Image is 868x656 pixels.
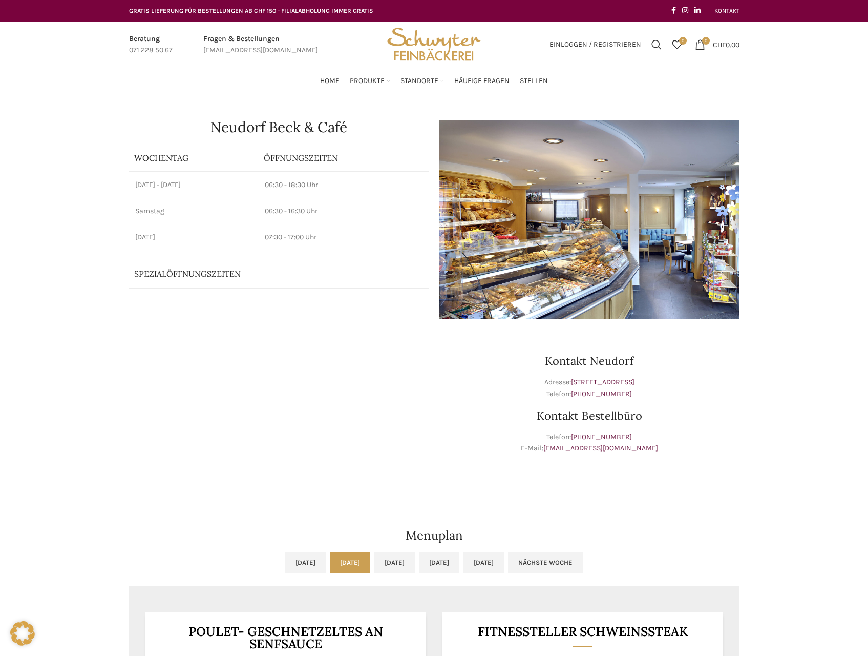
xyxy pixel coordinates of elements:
[439,410,739,421] h3: Kontakt Bestellbüro
[713,40,726,49] span: CHF
[264,152,424,163] p: ÖFFNUNGSZEITEN
[520,76,548,86] span: Stellen
[713,40,739,49] bdi: 0.00
[134,268,395,279] p: Spezialöffnungszeiten
[709,1,745,21] div: Secondary navigation
[384,39,484,48] a: Site logo
[135,206,253,216] p: Samstag
[549,41,641,48] span: Einloggen / Registrieren
[690,34,745,55] a: 0 CHF0.00
[129,7,373,14] span: GRATIS LIEFERUNG FÜR BESTELLUNGEN AB CHF 150 - FILIALABHOLUNG IMMER GRATIS
[571,378,634,386] a: [STREET_ADDRESS]
[384,22,484,68] img: Bäckerei Schwyter
[667,34,687,55] a: 0
[265,180,422,190] p: 06:30 - 18:30 Uhr
[320,76,340,86] span: Home
[679,37,687,45] span: 0
[439,377,739,400] p: Adresse: Telefon:
[439,355,739,366] h3: Kontakt Neudorf
[679,4,691,18] a: Instagram social link
[320,71,340,91] a: Home
[454,71,510,91] a: Häufige Fragen
[667,34,687,55] div: Meine Wunschliste
[134,152,254,163] p: Wochentag
[454,76,510,86] span: Häufige Fragen
[455,625,710,638] h3: Fitnessteller Schweinssteak
[646,34,667,55] a: Suchen
[544,34,646,55] a: Einloggen / Registrieren
[129,120,429,134] h1: Neudorf Beck & Café
[714,1,739,21] a: KONTAKT
[668,4,679,18] a: Facebook social link
[158,625,413,650] h3: Poulet- Geschnetzeltes an Senfsauce
[400,71,444,91] a: Standorte
[265,232,422,242] p: 07:30 - 17:00 Uhr
[350,76,385,86] span: Produkte
[571,389,632,398] a: [PHONE_NUMBER]
[714,7,739,14] span: KONTAKT
[463,552,504,573] a: [DATE]
[124,71,745,91] div: Main navigation
[285,552,326,573] a: [DATE]
[374,552,415,573] a: [DATE]
[543,444,658,453] a: [EMAIL_ADDRESS][DOMAIN_NAME]
[571,433,632,441] a: [PHONE_NUMBER]
[135,232,253,242] p: [DATE]
[419,552,459,573] a: [DATE]
[203,33,318,56] a: Infobox link
[702,37,710,45] span: 0
[330,552,370,573] a: [DATE]
[691,4,704,18] a: Linkedin social link
[129,33,173,56] a: Infobox link
[265,206,422,216] p: 06:30 - 16:30 Uhr
[350,71,390,91] a: Produkte
[129,529,739,542] h2: Menuplan
[400,76,438,86] span: Standorte
[508,552,583,573] a: Nächste Woche
[439,432,739,455] p: Telefon: E-Mail:
[135,180,253,190] p: [DATE] - [DATE]
[129,330,429,483] iframe: schwyter martinsbruggstrasse
[520,71,548,91] a: Stellen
